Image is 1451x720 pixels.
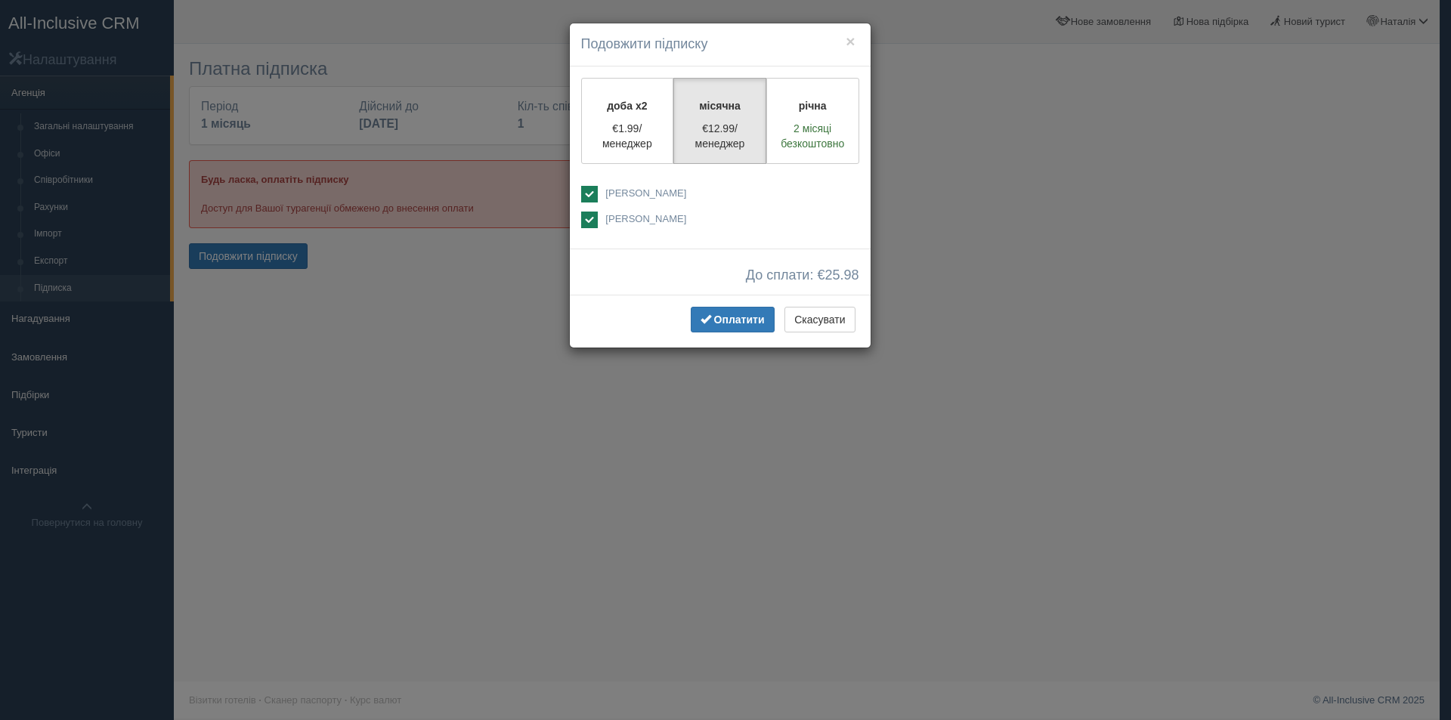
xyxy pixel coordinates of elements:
p: річна [776,98,849,113]
button: Оплатити [691,307,775,332]
span: [PERSON_NAME] [605,187,686,199]
span: Оплатити [714,314,765,326]
p: €12.99/менеджер [683,121,756,151]
button: × [846,33,855,49]
button: Скасувати [784,307,855,332]
p: €1.99/менеджер [591,121,664,151]
h4: Подовжити підписку [581,35,859,54]
p: 2 місяці безкоштовно [776,121,849,151]
span: До сплати: € [746,268,859,283]
p: доба x2 [591,98,664,113]
span: [PERSON_NAME] [605,213,686,224]
p: місячна [683,98,756,113]
span: 25.98 [825,267,859,283]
